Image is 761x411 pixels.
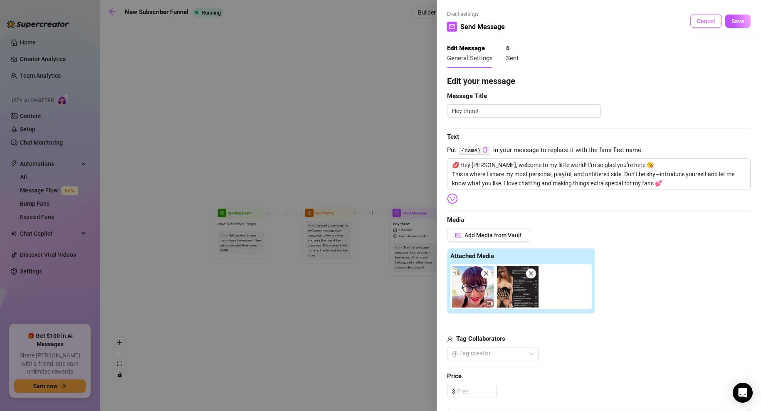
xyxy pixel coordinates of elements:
[506,54,519,62] span: Sent
[447,104,601,118] textarea: Hey there!
[447,44,485,52] strong: Edit Message
[482,147,488,153] button: Click to Copy
[725,15,751,28] button: Save
[447,334,453,344] span: user
[482,147,488,153] span: copy
[447,145,751,155] span: Put in your message to replace it with the fan's first name.
[697,18,715,25] span: Cancel
[447,10,505,18] span: Event settings
[483,271,489,276] span: close
[487,300,493,306] span: video-camera
[450,252,494,260] strong: Attached Media
[460,22,505,32] span: Send Message
[497,266,539,308] img: media
[447,193,458,204] img: svg%3e
[447,158,751,190] textarea: 💋 Hey [PERSON_NAME], welcome to my little world! I’m so glad you’re here 😘 This is where I share ...
[447,372,462,380] strong: Price
[447,92,487,100] strong: Message Title
[528,271,534,276] span: close
[455,232,461,238] span: picture
[447,76,515,86] strong: Edit your message
[733,383,753,403] div: Open Intercom Messenger
[731,18,744,25] span: Save
[452,266,494,308] img: media
[465,232,522,239] span: Add Media from Vault
[459,146,490,155] code: {name}
[447,54,493,62] span: General Settings
[456,335,505,342] strong: Tag Collaborators
[690,15,722,28] button: Cancel
[506,44,510,52] strong: 6
[449,24,455,30] span: mail
[457,385,497,398] input: Free
[447,133,459,140] strong: Text
[447,229,530,242] button: Add Media from Vault
[447,216,464,224] strong: Media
